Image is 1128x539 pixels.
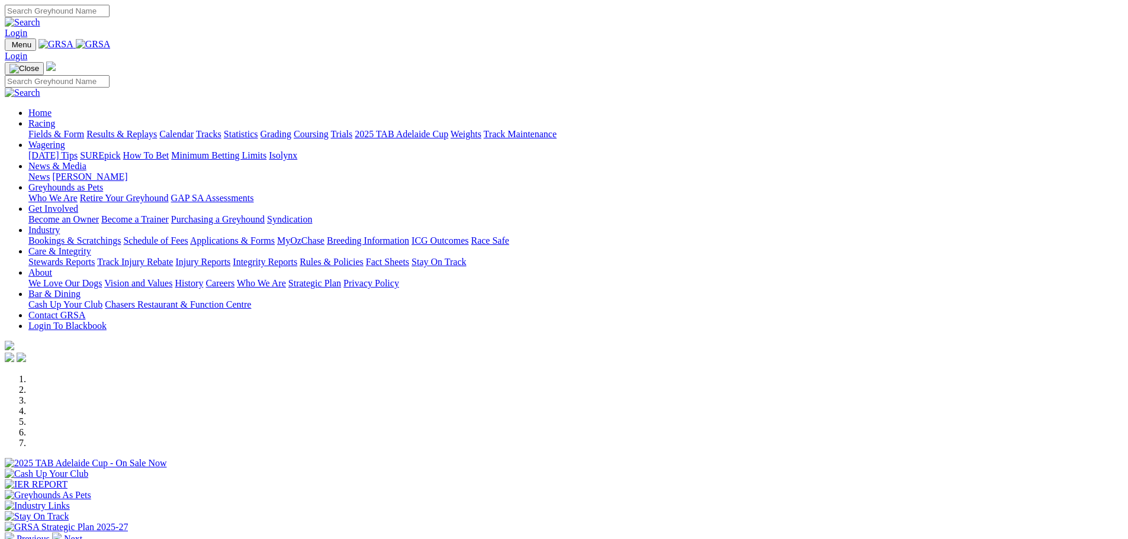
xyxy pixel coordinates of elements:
div: About [28,278,1123,289]
a: Fields & Form [28,129,84,139]
img: logo-grsa-white.png [46,62,56,71]
a: Integrity Reports [233,257,297,267]
img: Search [5,17,40,28]
a: [DATE] Tips [28,150,78,160]
a: About [28,267,52,277]
a: We Love Our Dogs [28,278,102,288]
a: SUREpick [80,150,120,160]
a: Minimum Betting Limits [171,150,266,160]
img: twitter.svg [17,353,26,362]
img: Cash Up Your Club [5,469,88,479]
a: History [175,278,203,288]
a: Racing [28,118,55,128]
a: ICG Outcomes [412,235,468,246]
a: Isolynx [269,150,297,160]
div: Racing [28,129,1123,140]
img: logo-grsa-white.png [5,341,14,350]
a: Calendar [159,129,194,139]
a: Purchasing a Greyhound [171,214,265,224]
a: Applications & Forms [190,235,275,246]
a: Industry [28,225,60,235]
img: GRSA Strategic Plan 2025-27 [5,522,128,532]
a: Stay On Track [412,257,466,267]
a: Results & Replays [86,129,157,139]
a: MyOzChase [277,235,324,246]
a: Tracks [196,129,221,139]
div: Industry [28,235,1123,246]
a: Retire Your Greyhound [80,193,169,203]
a: Bookings & Scratchings [28,235,121,246]
a: Cash Up Your Club [28,299,102,309]
a: Track Maintenance [484,129,557,139]
img: GRSA [76,39,111,50]
a: Coursing [294,129,329,139]
a: Get Involved [28,204,78,214]
a: Home [28,108,52,118]
div: Wagering [28,150,1123,161]
span: Menu [12,40,31,49]
a: Injury Reports [175,257,230,267]
a: News & Media [28,161,86,171]
img: Search [5,88,40,98]
a: Become a Trainer [101,214,169,224]
a: Rules & Policies [300,257,364,267]
img: 2025 TAB Adelaide Cup - On Sale Now [5,458,167,469]
img: Industry Links [5,501,70,511]
div: Greyhounds as Pets [28,193,1123,204]
a: News [28,172,50,182]
img: IER REPORT [5,479,68,490]
a: How To Bet [123,150,169,160]
a: Breeding Information [327,235,409,246]
a: Weights [451,129,481,139]
a: Grading [261,129,291,139]
a: Wagering [28,140,65,150]
div: Get Involved [28,214,1123,225]
a: Schedule of Fees [123,235,188,246]
div: Bar & Dining [28,299,1123,310]
a: Strategic Plan [288,278,341,288]
a: Race Safe [471,235,509,246]
a: Track Injury Rebate [97,257,173,267]
a: Bar & Dining [28,289,81,299]
button: Toggle navigation [5,62,44,75]
a: GAP SA Assessments [171,193,254,203]
div: News & Media [28,172,1123,182]
a: Login [5,51,27,61]
a: Login [5,28,27,38]
img: Greyhounds As Pets [5,490,91,501]
a: Who We Are [237,278,286,288]
a: Syndication [267,214,312,224]
button: Toggle navigation [5,38,36,51]
div: Care & Integrity [28,257,1123,267]
a: Become an Owner [28,214,99,224]
a: 2025 TAB Adelaide Cup [355,129,448,139]
a: Trials [330,129,352,139]
img: facebook.svg [5,353,14,362]
input: Search [5,75,110,88]
img: Stay On Track [5,511,69,522]
a: Privacy Policy [343,278,399,288]
img: GRSA [38,39,73,50]
a: Careers [205,278,234,288]
input: Search [5,5,110,17]
a: Vision and Values [104,278,172,288]
a: Login To Blackbook [28,321,107,331]
a: Fact Sheets [366,257,409,267]
a: Contact GRSA [28,310,85,320]
a: [PERSON_NAME] [52,172,127,182]
a: Chasers Restaurant & Function Centre [105,299,251,309]
a: Stewards Reports [28,257,95,267]
a: Who We Are [28,193,78,203]
a: Care & Integrity [28,246,91,256]
img: Close [9,64,39,73]
a: Statistics [224,129,258,139]
a: Greyhounds as Pets [28,182,103,192]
